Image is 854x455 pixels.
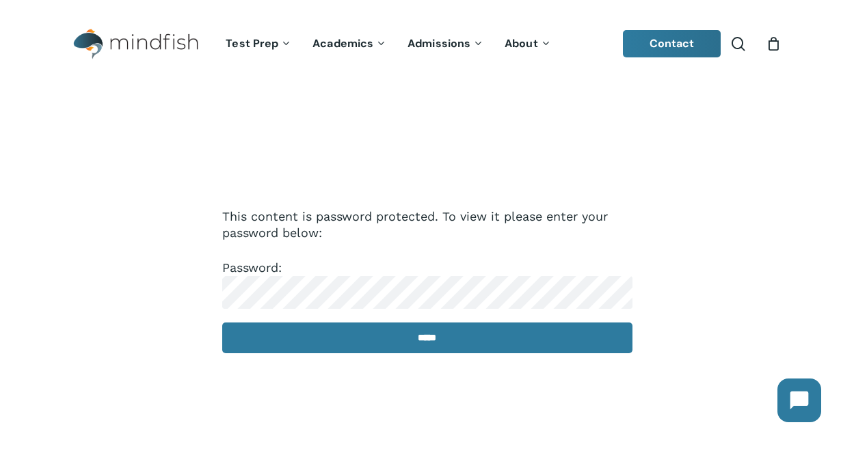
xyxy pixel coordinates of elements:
[505,36,538,51] span: About
[764,365,835,436] iframe: Chatbot
[408,36,470,51] span: Admissions
[222,208,632,260] p: This content is password protected. To view it please enter your password below:
[222,260,632,299] label: Password:
[302,38,397,50] a: Academics
[766,36,781,51] a: Cart
[650,36,695,51] span: Contact
[215,18,561,70] nav: Main Menu
[312,36,373,51] span: Academics
[397,38,494,50] a: Admissions
[55,18,799,70] header: Main Menu
[226,36,278,51] span: Test Prep
[215,38,302,50] a: Test Prep
[222,276,632,309] input: Password:
[623,30,721,57] a: Contact
[494,38,562,50] a: About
